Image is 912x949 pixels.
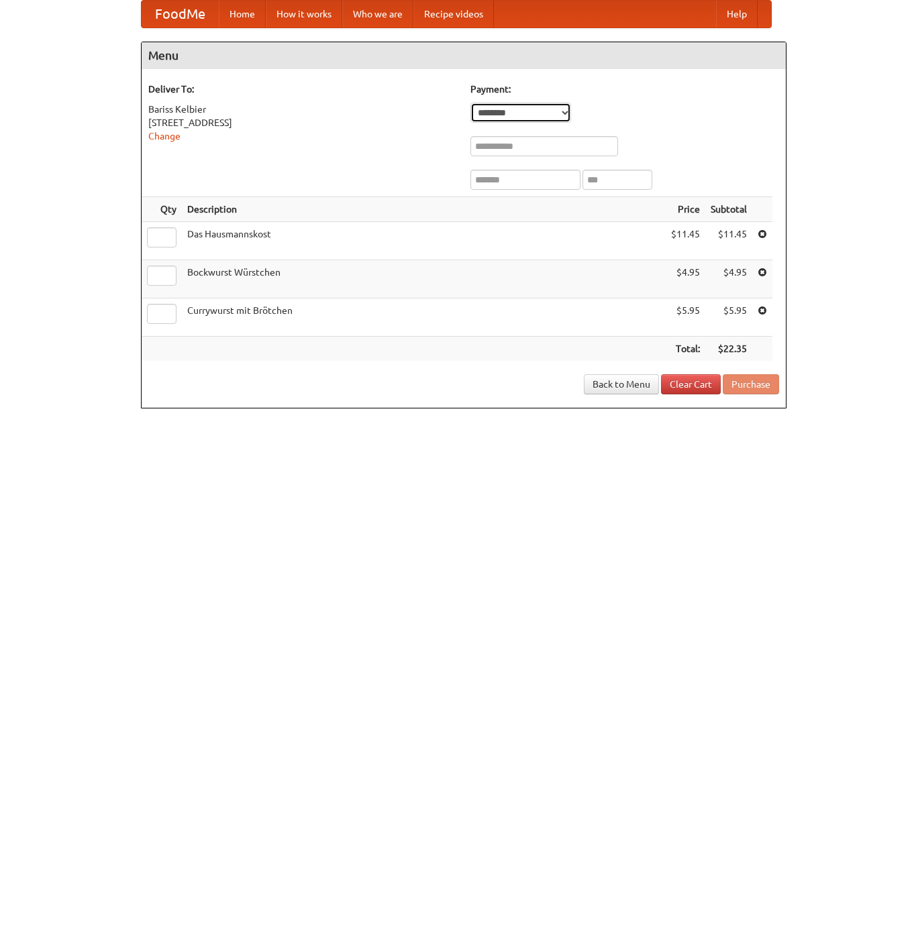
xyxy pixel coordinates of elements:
td: Bockwurst Würstchen [182,260,666,298]
th: Qty [142,197,182,222]
a: How it works [266,1,342,27]
div: [STREET_ADDRESS] [148,116,457,129]
th: Total: [666,337,705,361]
a: Help [716,1,758,27]
a: Back to Menu [584,374,659,394]
a: Who we are [342,1,413,27]
th: Description [182,197,666,222]
h5: Deliver To: [148,82,457,96]
a: Clear Cart [661,374,721,394]
td: $4.95 [666,260,705,298]
h4: Menu [142,42,786,69]
a: Change [148,131,181,142]
td: $5.95 [705,298,752,337]
td: Currywurst mit Brötchen [182,298,666,337]
div: Bariss Kelbier [148,103,457,116]
td: $11.45 [666,222,705,260]
td: $4.95 [705,260,752,298]
td: $5.95 [666,298,705,337]
h5: Payment: [470,82,779,96]
a: FoodMe [142,1,219,27]
button: Purchase [723,374,779,394]
td: $11.45 [705,222,752,260]
a: Home [219,1,266,27]
th: Price [666,197,705,222]
th: $22.35 [705,337,752,361]
th: Subtotal [705,197,752,222]
td: Das Hausmannskost [182,222,666,260]
a: Recipe videos [413,1,494,27]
